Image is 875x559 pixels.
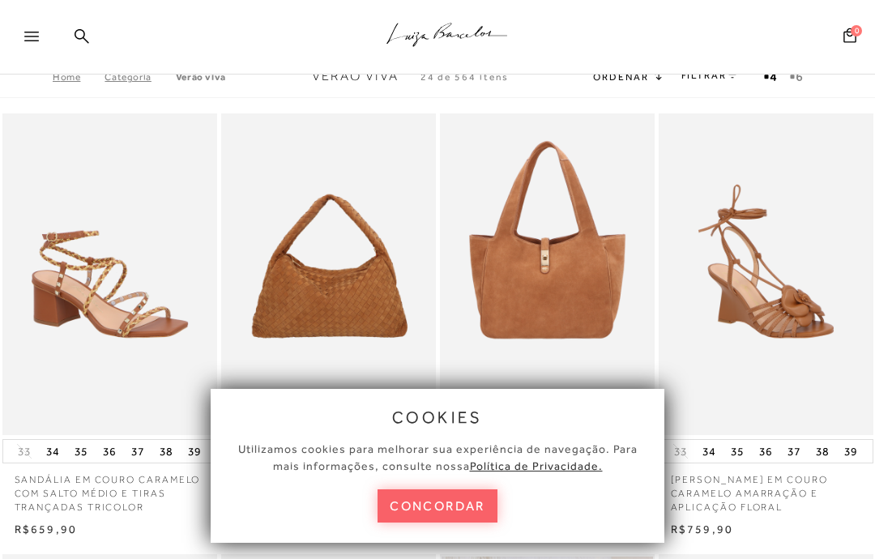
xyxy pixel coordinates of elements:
[839,27,861,49] button: 0
[176,71,226,83] a: Verão Viva
[70,440,92,463] button: 35
[223,116,434,433] a: BOLSA HOBO EM CAMURÇA TRESSÊ CARAMELO GRANDE BOLSA HOBO EM CAMURÇA TRESSÊ CARAMELO GRANDE
[41,440,64,463] button: 34
[851,25,862,36] span: 0
[2,463,217,514] a: SANDÁLIA EM COURO CARAMELO COM SALTO MÉDIO E TIRAS TRANÇADAS TRICOLOR
[698,440,720,463] button: 34
[183,440,206,463] button: 39
[238,442,638,472] span: Utilizamos cookies para melhorar sua experiência de navegação. Para mais informações, consulte nossa
[155,440,177,463] button: 38
[13,444,36,459] button: 33
[126,440,149,463] button: 37
[660,116,872,433] a: SANDÁLIA ANABELA EM COURO CARAMELO AMARRAÇÃO E APLICAÇÃO FLORAL SANDÁLIA ANABELA EM COURO CARAMEL...
[378,489,497,523] button: concordar
[593,71,648,83] span: Ordenar
[4,116,216,433] img: SANDÁLIA EM COURO CARAMELO COM SALTO MÉDIO E TIRAS TRANÇADAS TRICOLOR
[839,440,862,463] button: 39
[659,463,873,514] a: [PERSON_NAME] EM COURO CARAMELO AMARRAÇÃO E APLICAÇÃO FLORAL
[660,116,872,433] img: SANDÁLIA ANABELA EM COURO CARAMELO AMARRAÇÃO E APLICAÇÃO FLORAL
[783,440,805,463] button: 37
[53,71,105,83] a: Home
[442,116,653,433] img: BOLSA MÉDIA EM CAMURÇA CARAMELO COM FECHO DOURADO
[98,440,121,463] button: 36
[470,459,603,472] a: Política de Privacidade.
[671,523,734,536] span: R$759,90
[4,116,216,433] a: SANDÁLIA EM COURO CARAMELO COM SALTO MÉDIO E TIRAS TRANÇADAS TRICOLOR SANDÁLIA EM COURO CARAMELO ...
[420,71,510,83] span: 24 de 564 itens
[726,440,749,463] button: 35
[811,440,834,463] button: 38
[759,66,782,87] button: Mostrar 4 produtos por linha
[15,523,78,536] span: R$659,90
[392,408,483,426] span: cookies
[754,440,777,463] button: 36
[442,116,653,433] a: BOLSA MÉDIA EM CAMURÇA CARAMELO COM FECHO DOURADO BOLSA MÉDIA EM CAMURÇA CARAMELO COM FECHO DOURADO
[105,71,175,83] a: Categoria
[223,116,434,433] img: BOLSA HOBO EM CAMURÇA TRESSÊ CARAMELO GRANDE
[681,70,738,81] a: FILTRAR
[312,69,399,83] span: Verão Viva
[785,66,808,87] button: gridText6Desc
